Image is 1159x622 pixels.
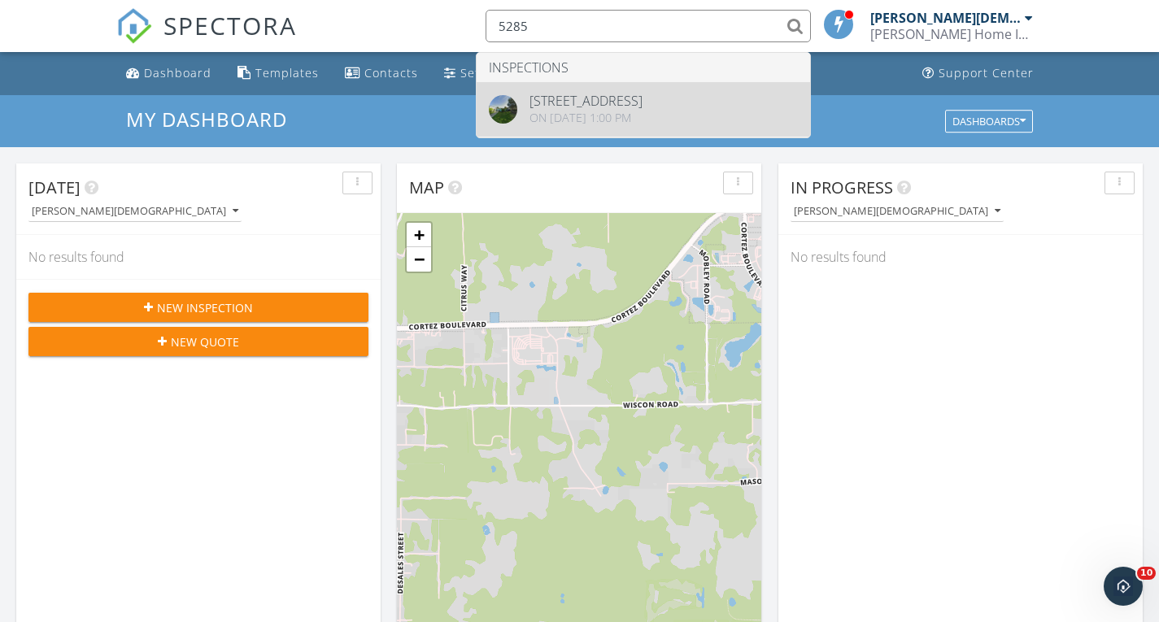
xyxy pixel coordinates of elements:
a: SPECTORA [116,22,297,56]
a: [STREET_ADDRESS] On [DATE] 1:00 pm [477,82,810,137]
a: Settings [438,59,516,89]
a: Zoom in [407,223,431,247]
a: Zoom out [407,247,431,272]
input: Search everything... [486,10,811,42]
li: Inspections [477,53,810,82]
a: Templates [231,59,325,89]
span: [DATE] [28,176,81,198]
button: New Inspection [28,293,368,322]
button: [PERSON_NAME][DEMOGRAPHIC_DATA] [791,201,1004,223]
div: Settings [460,65,509,80]
div: [PERSON_NAME][DEMOGRAPHIC_DATA] [794,206,1000,217]
div: No results found [16,235,381,279]
div: Templates [255,65,319,80]
button: New Quote [28,327,368,356]
a: Support Center [916,59,1040,89]
div: Support Center [939,65,1034,80]
div: [PERSON_NAME][DEMOGRAPHIC_DATA] [32,206,238,217]
a: Contacts [338,59,425,89]
span: New Inspection [157,299,253,316]
div: Mizell Home Inspection LLC [870,26,1033,42]
button: [PERSON_NAME][DEMOGRAPHIC_DATA] [28,201,242,223]
span: New Quote [171,333,239,350]
img: The Best Home Inspection Software - Spectora [116,8,152,44]
span: In Progress [791,176,893,198]
button: Dashboards [945,110,1033,133]
iframe: Intercom live chat [1104,567,1143,606]
span: Map [409,176,444,198]
a: Dashboard [120,59,218,89]
span: My Dashboard [126,106,287,133]
div: [STREET_ADDRESS] [529,94,643,107]
div: On [DATE] 1:00 pm [529,111,643,124]
div: Dashboards [952,115,1026,127]
span: SPECTORA [163,8,297,42]
div: [PERSON_NAME][DEMOGRAPHIC_DATA] [870,10,1021,26]
span: 10 [1137,567,1156,580]
div: Contacts [364,65,418,80]
div: Dashboard [144,65,211,80]
div: No results found [778,235,1143,279]
img: streetview [489,95,517,124]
